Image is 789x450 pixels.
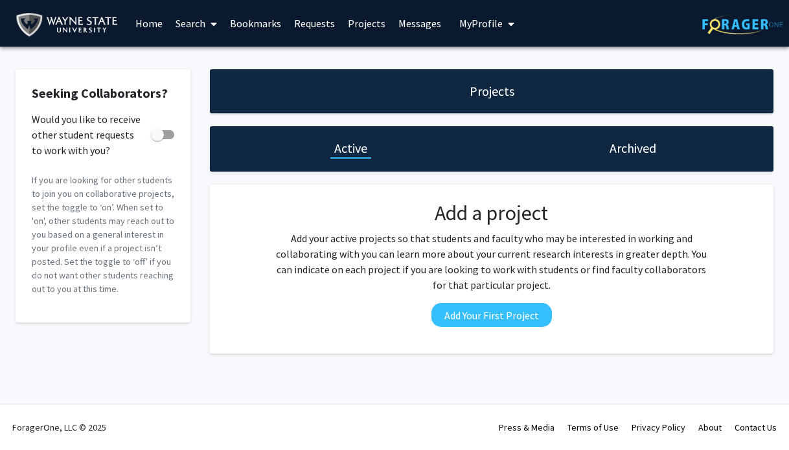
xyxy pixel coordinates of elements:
h2: Seeking Collaborators? [32,85,174,101]
img: ForagerOne Logo [702,14,783,34]
p: If you are looking for other students to join you on collaborative projects, set the toggle to ‘o... [32,174,174,296]
a: Projects [341,1,392,46]
a: About [698,422,722,433]
img: Wayne State University Logo [16,10,124,39]
a: Privacy Policy [632,422,685,433]
a: Search [169,1,223,46]
span: Would you like to receive other student requests to work with you? [32,111,146,158]
a: Messages [392,1,448,46]
a: Requests [288,1,341,46]
button: Add Your First Project [431,303,552,327]
a: Bookmarks [223,1,288,46]
p: Add your active projects so that students and faculty who may be interested in working and collab... [272,231,711,293]
a: Press & Media [499,422,555,433]
h2: Add a project [272,201,711,225]
h1: Active [334,139,367,157]
span: My Profile [459,17,503,30]
h1: Projects [470,82,514,100]
h1: Archived [610,139,656,157]
iframe: Chat [10,392,55,440]
div: ForagerOne, LLC © 2025 [12,405,106,450]
a: Contact Us [735,422,777,433]
a: Home [129,1,169,46]
a: Terms of Use [567,422,619,433]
